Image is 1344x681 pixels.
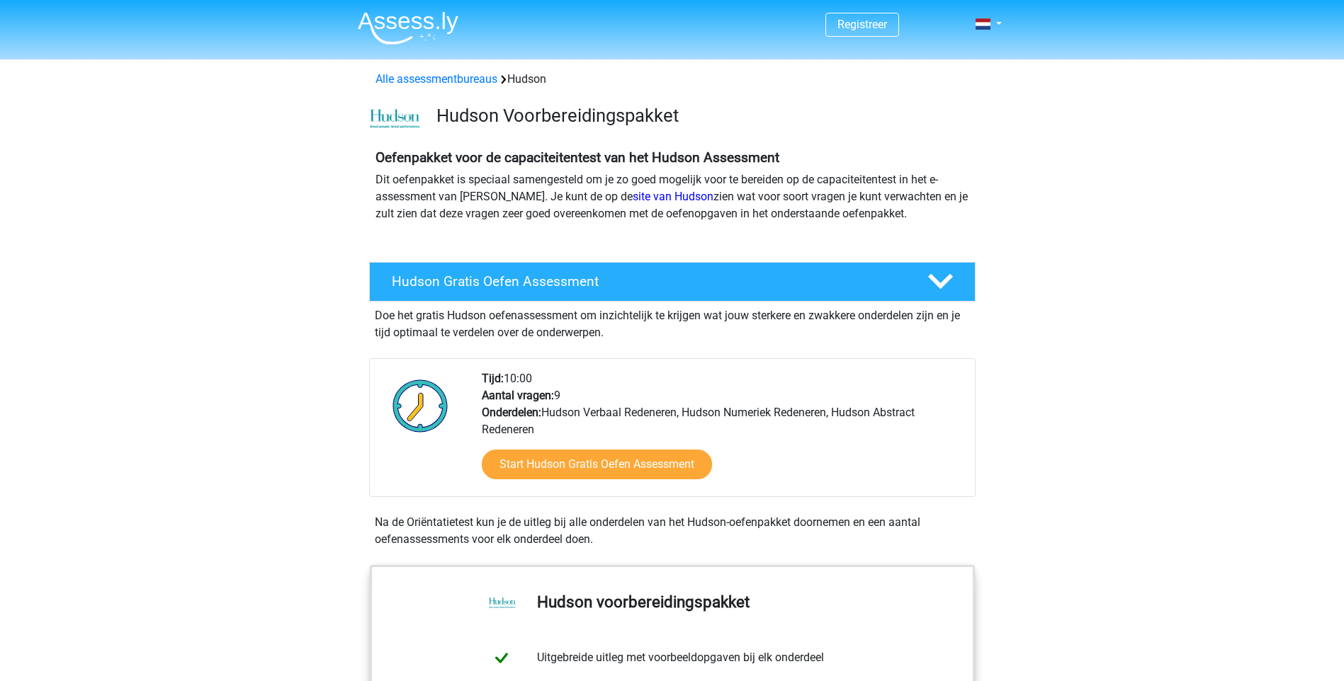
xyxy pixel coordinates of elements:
a: Alle assessmentbureaus [375,72,497,86]
p: Dit oefenpakket is speciaal samengesteld om je zo goed mogelijk voor te bereiden op de capaciteit... [375,171,969,222]
a: Hudson Gratis Oefen Assessment [363,262,981,302]
div: Hudson [370,71,975,88]
div: Na de Oriëntatietest kun je de uitleg bij alle onderdelen van het Hudson-oefenpakket doornemen en... [369,514,976,548]
b: Onderdelen: [482,406,541,419]
b: Tijd: [482,372,504,385]
a: site van Hudson [633,190,713,203]
a: Registreer [837,18,887,31]
h4: Hudson Gratis Oefen Assessment [392,273,905,290]
h3: Hudson Voorbereidingspakket [436,105,964,127]
div: Doe het gratis Hudson oefenassessment om inzichtelijk te krijgen wat jouw sterkere en zwakkere on... [369,302,976,341]
img: Assessly [358,11,458,45]
img: cefd0e47479f4eb8e8c001c0d358d5812e054fa8.png [370,109,420,129]
b: Oefenpakket voor de capaciteitentest van het Hudson Assessment [375,149,779,166]
div: 10:00 9 Hudson Verbaal Redeneren, Hudson Numeriek Redeneren, Hudson Abstract Redeneren [471,370,974,496]
b: Aantal vragen: [482,389,554,402]
a: Start Hudson Gratis Oefen Assessment [482,450,712,479]
img: Klok [385,370,456,441]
